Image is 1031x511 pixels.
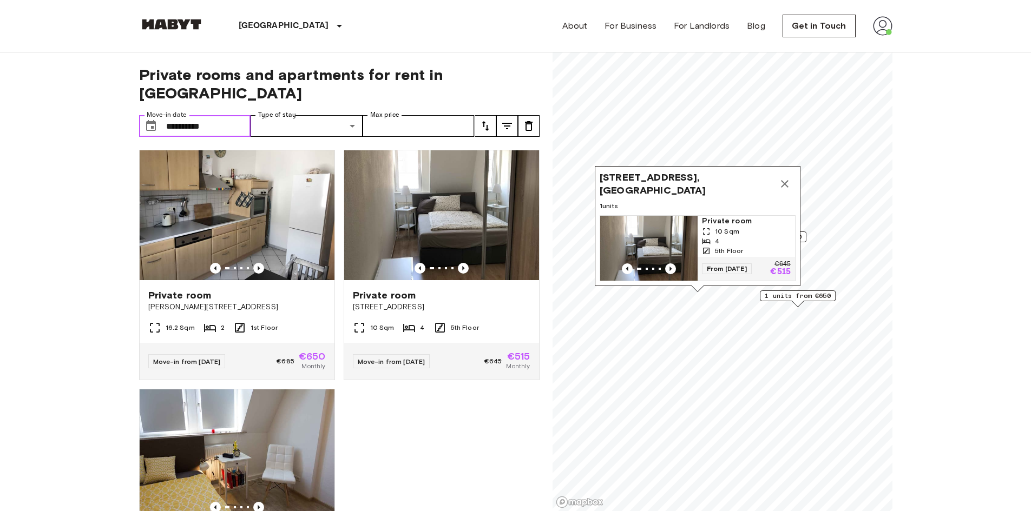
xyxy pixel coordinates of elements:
span: Private rooms and apartments for rent in [GEOGRAPHIC_DATA] [139,65,540,102]
span: 2 [221,323,225,333]
span: Private room [353,289,416,302]
span: 1 units from €650 [736,232,802,242]
span: 16.2 Sqm [166,323,195,333]
button: Previous image [210,263,221,274]
button: Previous image [458,263,469,274]
a: For Business [605,19,656,32]
div: Map marker [595,166,800,292]
span: [PERSON_NAME][STREET_ADDRESS] [148,302,326,313]
a: Get in Touch [783,15,856,37]
p: €645 [774,261,790,268]
div: Map marker [731,231,806,248]
img: Marketing picture of unit DE-04-031-001-01HF [140,150,334,280]
span: 1st Floor [251,323,278,333]
span: 5th Floor [715,246,743,256]
span: Private room [148,289,212,302]
span: €515 [507,351,530,361]
span: €645 [484,356,502,366]
span: Private room [702,216,791,227]
a: Blog [747,19,765,32]
button: Previous image [622,263,633,274]
span: [STREET_ADDRESS], [GEOGRAPHIC_DATA] [600,171,774,197]
a: Marketing picture of unit DE-04-029-005-03HFPrevious imagePrevious imagePrivate room10 Sqm45th Fl... [600,215,796,281]
button: Previous image [415,263,425,274]
label: Type of stay [258,110,296,120]
a: Mapbox logo [556,496,603,508]
span: Move-in from [DATE] [358,357,425,366]
span: 4 [715,236,719,246]
button: Previous image [665,263,676,274]
div: Map marker [760,290,836,307]
span: €685 [277,356,294,366]
a: About [562,19,588,32]
img: avatar [873,16,892,36]
p: [GEOGRAPHIC_DATA] [239,19,329,32]
p: €515 [770,268,791,276]
span: Monthly [301,361,325,371]
label: Max price [370,110,399,120]
img: Habyt [139,19,204,30]
span: €650 [299,351,326,361]
span: Move-in from [DATE] [153,357,221,366]
button: Choose date, selected date is 22 Sep 2025 [140,115,162,137]
a: Marketing picture of unit DE-04-031-001-01HFPrevious imagePrevious imagePrivate room[PERSON_NAME]... [139,150,335,380]
button: tune [475,115,496,137]
span: Monthly [506,361,530,371]
label: Move-in date [147,110,187,120]
span: From [DATE] [702,263,752,274]
span: 10 Sqm [370,323,395,333]
button: tune [496,115,518,137]
button: tune [518,115,540,137]
span: 1 units [600,201,796,211]
span: 5th Floor [451,323,479,333]
span: 4 [420,323,424,333]
button: Previous image [253,263,264,274]
img: Marketing picture of unit DE-04-029-005-03HF [600,216,698,281]
span: [STREET_ADDRESS] [353,302,530,313]
span: 10 Sqm [715,227,739,236]
a: For Landlords [674,19,730,32]
img: Marketing picture of unit DE-04-029-005-03HF [344,150,539,280]
span: 1 units from €650 [765,291,831,301]
a: Marketing picture of unit DE-04-029-005-03HFPrevious imagePrevious imagePrivate room[STREET_ADDRE... [344,150,540,380]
